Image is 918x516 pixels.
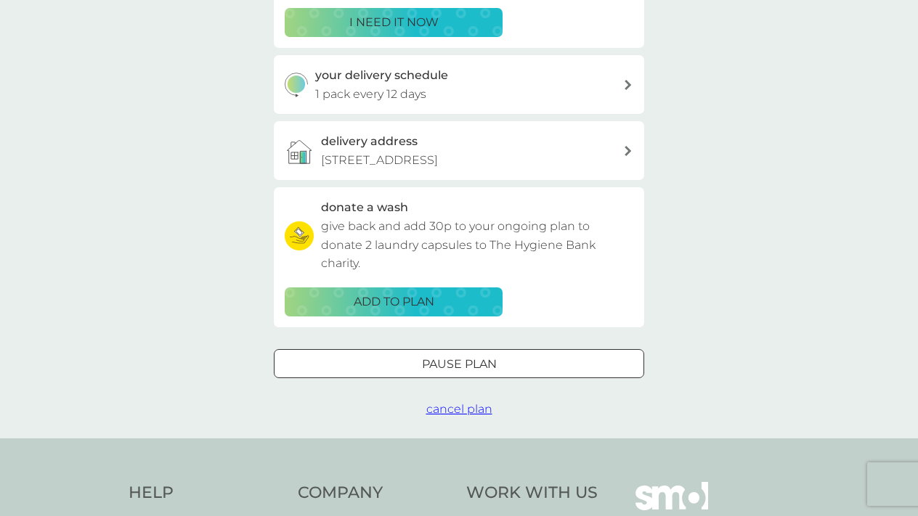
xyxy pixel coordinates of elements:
[285,8,503,37] button: i need it now
[321,151,438,170] p: [STREET_ADDRESS]
[285,287,503,316] button: ADD TO PLAN
[274,55,644,114] button: your delivery schedule1 pack every 12 days
[466,482,598,504] h4: Work With Us
[321,132,418,151] h3: delivery address
[321,217,633,273] p: give back and add 30p to your ongoing plan to donate 2 laundry capsules to The Hygiene Bank charity.
[426,402,492,416] span: cancel plan
[349,13,439,32] p: i need it now
[274,349,644,378] button: Pause plan
[298,482,452,504] h4: Company
[426,400,492,419] button: cancel plan
[354,292,434,311] p: ADD TO PLAN
[422,355,497,374] p: Pause plan
[129,482,283,504] h4: Help
[321,198,408,217] h3: donate a wash
[315,66,448,85] h3: your delivery schedule
[274,121,644,180] a: delivery address[STREET_ADDRESS]
[315,85,426,104] p: 1 pack every 12 days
